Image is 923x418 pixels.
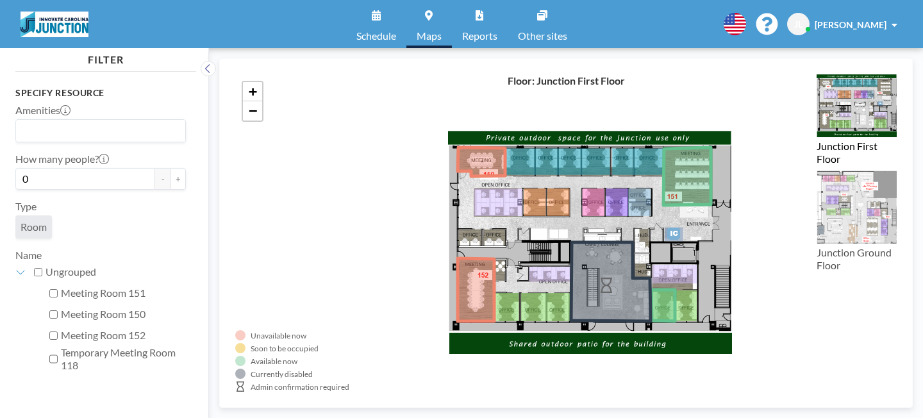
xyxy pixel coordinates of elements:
button: + [170,168,186,190]
div: Admin confirmation required [251,382,349,392]
span: [PERSON_NAME] [815,19,886,30]
label: Junction Ground Floor [817,246,892,271]
span: JL [794,19,802,30]
label: Amenities [15,104,71,117]
img: organization-logo [21,12,88,37]
span: − [249,103,257,119]
a: Zoom in [243,82,262,101]
span: + [249,83,257,99]
a: Zoom out [243,101,262,121]
span: Reports [462,31,497,41]
span: Room [21,221,47,233]
span: Other sites [518,31,567,41]
label: How many people? [15,153,109,165]
label: Meeting Room 152 [61,329,186,342]
h3: Specify resource [15,87,186,99]
h4: FILTER [15,48,196,66]
div: Currently disabled [251,369,313,379]
label: Type [15,200,37,213]
label: Meeting Room 150 [61,308,186,321]
label: Name [15,249,42,261]
input: Search for option [17,122,178,139]
div: Search for option [16,120,185,142]
span: Schedule [356,31,396,41]
label: Junction First Floor [817,140,877,165]
label: Meeting Room 151 [61,287,186,299]
img: 48647ba96d77f71270a56cbfe03b9728.png [817,171,897,244]
button: - [155,168,170,190]
img: 3976ca476e1e6d5dd6c90708b3b90000.png [817,74,897,137]
div: Soon to be occupied [251,344,319,353]
div: Available now [251,356,297,366]
label: Ungrouped [46,265,186,278]
span: Maps [417,31,442,41]
h4: Floor: Junction First Floor [508,74,625,87]
label: Temporary Meeting Room 118 [61,346,186,372]
div: Unavailable now [251,331,306,340]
